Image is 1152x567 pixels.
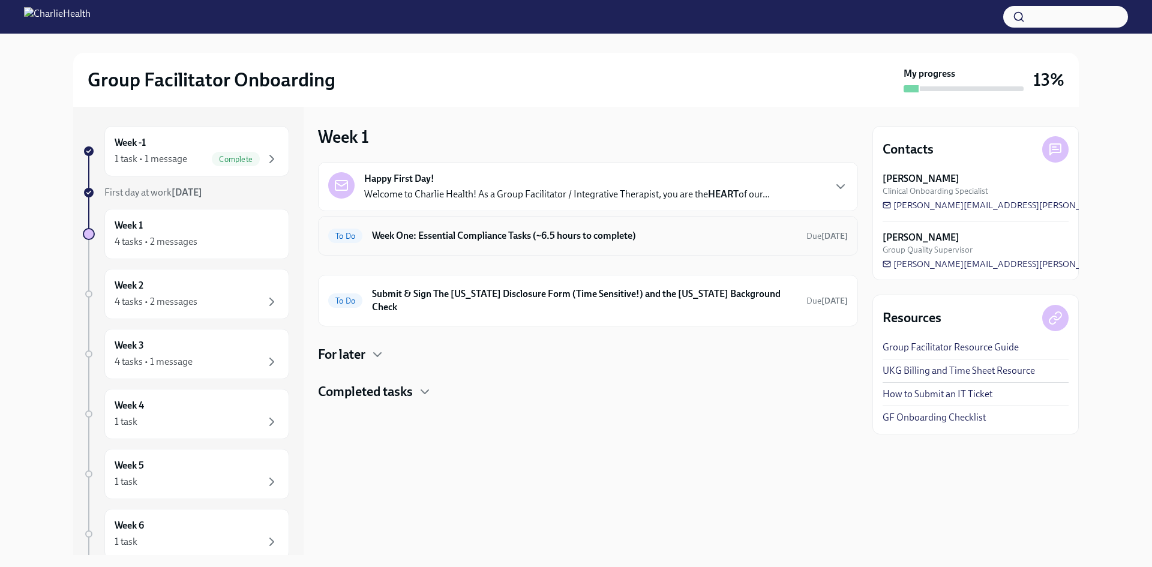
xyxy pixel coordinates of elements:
[806,230,848,242] span: September 9th, 2025 10:00
[115,295,197,308] div: 4 tasks • 2 messages
[806,296,848,306] span: Due
[115,399,144,412] h6: Week 4
[115,535,137,548] div: 1 task
[83,186,289,199] a: First day at work[DATE]
[83,126,289,176] a: Week -11 task • 1 messageComplete
[83,269,289,319] a: Week 24 tasks • 2 messages
[883,185,988,197] span: Clinical Onboarding Specialist
[883,388,992,401] a: How to Submit an IT Ticket
[318,383,413,401] h4: Completed tasks
[883,364,1035,377] a: UKG Billing and Time Sheet Resource
[212,155,260,164] span: Complete
[115,279,143,292] h6: Week 2
[904,67,955,80] strong: My progress
[806,295,848,307] span: September 11th, 2025 10:00
[115,355,193,368] div: 4 tasks • 1 message
[83,389,289,439] a: Week 41 task
[328,226,848,245] a: To DoWeek One: Essential Compliance Tasks (~6.5 hours to complete)Due[DATE]
[372,229,797,242] h6: Week One: Essential Compliance Tasks (~6.5 hours to complete)
[83,329,289,379] a: Week 34 tasks • 1 message
[883,231,959,244] strong: [PERSON_NAME]
[364,172,434,185] strong: Happy First Day!
[318,346,858,364] div: For later
[883,244,973,256] span: Group Quality Supervisor
[115,415,137,428] div: 1 task
[364,188,770,201] p: Welcome to Charlie Health! As a Group Facilitator / Integrative Therapist, you are the of our...
[883,411,986,424] a: GF Onboarding Checklist
[821,231,848,241] strong: [DATE]
[115,339,144,352] h6: Week 3
[708,188,739,200] strong: HEART
[328,232,362,241] span: To Do
[821,296,848,306] strong: [DATE]
[328,296,362,305] span: To Do
[318,383,858,401] div: Completed tasks
[372,287,797,314] h6: Submit & Sign The [US_STATE] Disclosure Form (Time Sensitive!) and the [US_STATE] Background Check
[883,309,941,327] h4: Resources
[806,231,848,241] span: Due
[115,219,143,232] h6: Week 1
[883,172,959,185] strong: [PERSON_NAME]
[24,7,91,26] img: CharlieHealth
[883,341,1019,354] a: Group Facilitator Resource Guide
[115,152,187,166] div: 1 task • 1 message
[83,449,289,499] a: Week 51 task
[88,68,335,92] h2: Group Facilitator Onboarding
[83,209,289,259] a: Week 14 tasks • 2 messages
[318,126,369,148] h3: Week 1
[318,346,365,364] h4: For later
[83,509,289,559] a: Week 61 task
[328,285,848,316] a: To DoSubmit & Sign The [US_STATE] Disclosure Form (Time Sensitive!) and the [US_STATE] Background...
[883,140,934,158] h4: Contacts
[1033,69,1064,91] h3: 13%
[172,187,202,198] strong: [DATE]
[115,519,144,532] h6: Week 6
[115,459,144,472] h6: Week 5
[115,235,197,248] div: 4 tasks • 2 messages
[115,136,146,149] h6: Week -1
[104,187,202,198] span: First day at work
[115,475,137,488] div: 1 task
